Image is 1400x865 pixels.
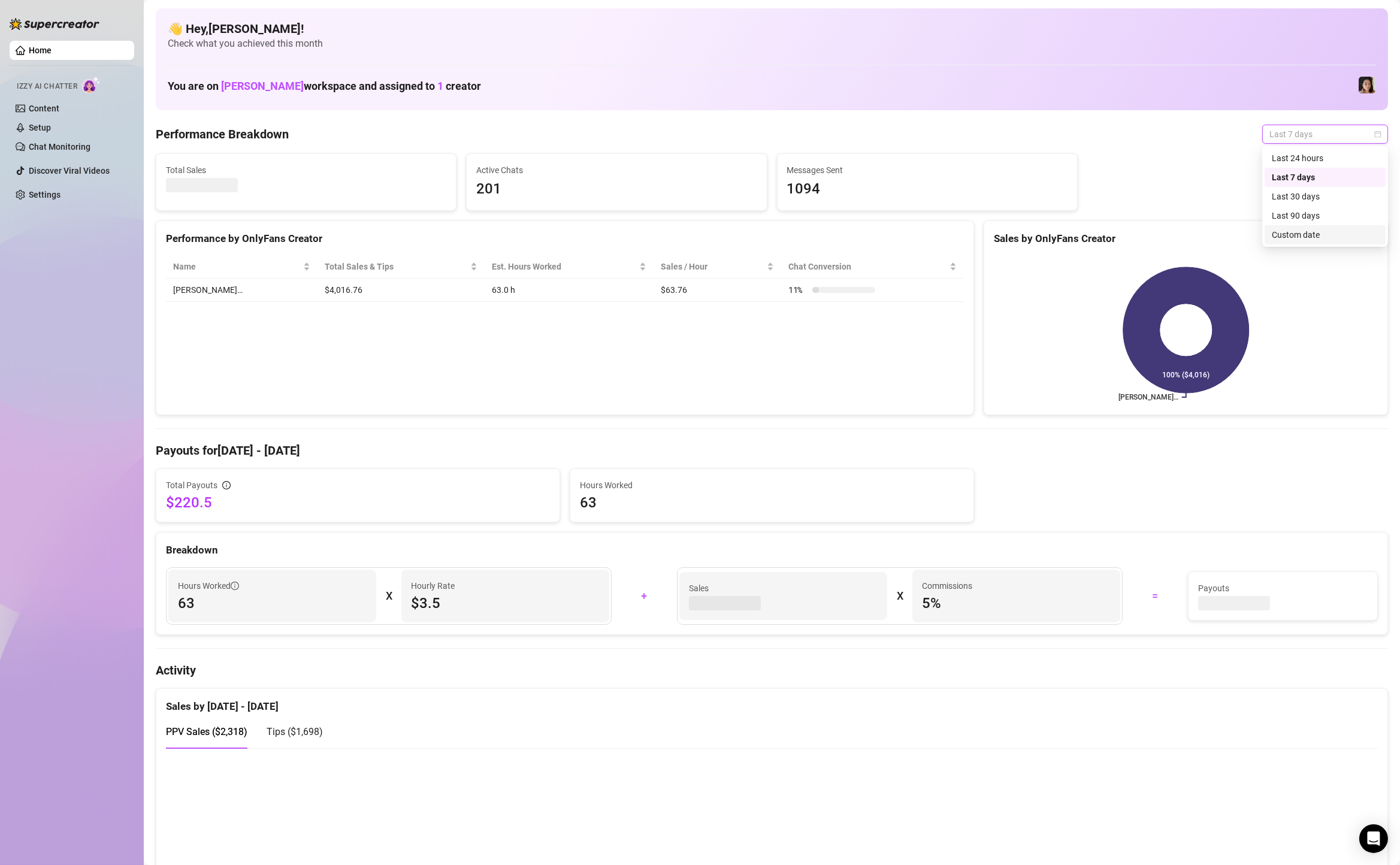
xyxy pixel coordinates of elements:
span: Total Sales [166,164,446,177]
div: Last 24 hours [1272,152,1378,165]
span: 1 [437,80,443,92]
article: Commissions [922,579,972,592]
span: Tips ( $1,698 ) [267,726,323,737]
th: Chat Conversion [781,255,964,279]
span: Active Chats [476,164,757,177]
span: 201 [476,178,757,201]
span: Sales / Hour [661,260,764,273]
text: [PERSON_NAME]… [1118,393,1178,401]
span: 1094 [787,178,1068,201]
span: Chat Conversion [788,260,947,273]
div: Est. Hours Worked [492,260,637,273]
div: Custom date [1265,225,1386,244]
span: PPV Sales ( $2,318 ) [166,726,247,737]
a: Discover Viral Videos [29,166,110,176]
span: Payouts [1198,582,1368,595]
div: Breakdown [166,542,1378,558]
th: Total Sales & Tips [318,255,485,279]
div: Sales by [DATE] - [DATE] [166,689,1378,715]
h1: You are on workspace and assigned to creator [168,80,481,93]
div: Last 30 days [1272,190,1378,203]
div: + [619,586,670,606]
span: $220.5 [166,493,550,512]
th: Sales / Hour [654,255,781,279]
div: Last 7 days [1272,171,1378,184]
article: Hourly Rate [411,579,455,592]
span: Check what you achieved this month [168,37,1376,50]
span: info-circle [231,582,239,590]
div: Performance by OnlyFans Creator [166,231,964,247]
div: Open Intercom Messenger [1359,824,1388,853]
div: X [386,586,392,606]
span: Izzy AI Chatter [17,81,77,92]
h4: Activity [156,662,1388,679]
div: Sales by OnlyFans Creator [994,231,1378,247]
img: AI Chatter [82,76,101,93]
a: Content [29,104,59,113]
div: Custom date [1272,228,1378,241]
span: $3.5 [411,594,600,613]
a: Settings [29,190,61,199]
div: Last 24 hours [1265,149,1386,168]
div: X [897,586,903,606]
h4: Payouts for [DATE] - [DATE] [156,442,1388,459]
span: Sales [689,582,878,595]
span: Total Sales & Tips [325,260,468,273]
span: [PERSON_NAME] [221,80,304,92]
img: logo-BBDzfeDw.svg [10,18,99,30]
img: Luna [1359,77,1375,93]
a: Setup [29,123,51,132]
span: info-circle [222,481,231,489]
div: Last 30 days [1265,187,1386,206]
span: Name [173,260,301,273]
td: 63.0 h [485,279,654,302]
span: 11 % [788,283,808,297]
td: [PERSON_NAME]… [166,279,318,302]
span: Last 7 days [1269,125,1381,143]
span: 63 [178,594,367,613]
span: calendar [1374,131,1381,138]
span: Messages Sent [787,164,1068,177]
span: 5 % [922,594,1111,613]
span: Hours Worked [178,579,239,592]
div: Last 90 days [1265,206,1386,225]
a: Home [29,46,52,55]
a: Chat Monitoring [29,142,90,152]
div: Last 7 days [1265,168,1386,187]
td: $63.76 [654,279,781,302]
div: = [1130,586,1181,606]
span: Total Payouts [166,479,217,492]
span: 63 [580,493,964,512]
div: Last 90 days [1272,209,1378,222]
h4: Performance Breakdown [156,126,289,143]
span: Hours Worked [580,479,964,492]
td: $4,016.76 [318,279,485,302]
h4: 👋 Hey, [PERSON_NAME] ! [168,20,1376,37]
th: Name [166,255,318,279]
